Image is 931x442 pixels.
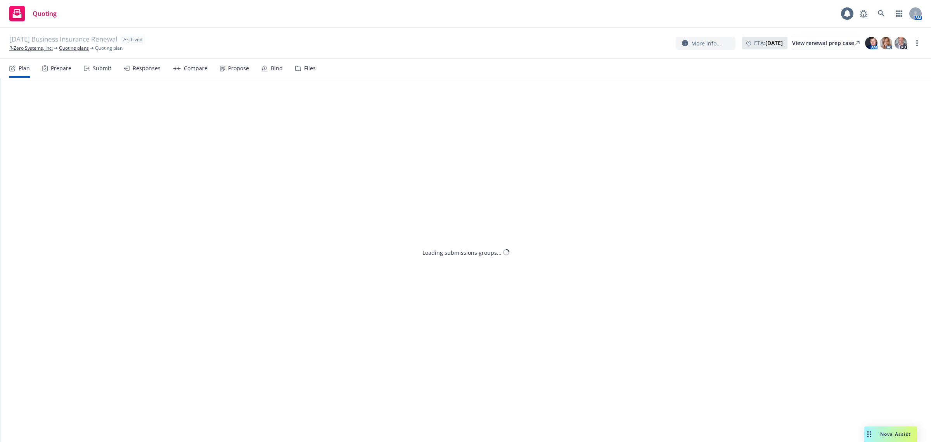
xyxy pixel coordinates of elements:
[184,65,208,71] div: Compare
[912,38,922,48] a: more
[864,426,917,442] button: Nova Assist
[304,65,316,71] div: Files
[880,37,892,49] img: photo
[864,426,874,442] div: Drag to move
[691,39,721,47] span: More info...
[865,37,877,49] img: photo
[51,65,71,71] div: Prepare
[93,65,111,71] div: Submit
[95,45,123,52] span: Quoting plan
[19,65,30,71] div: Plan
[422,248,502,256] div: Loading submissions groups...
[856,6,871,21] a: Report a Bug
[6,3,60,24] a: Quoting
[754,39,783,47] span: ETA :
[765,39,783,47] strong: [DATE]
[874,6,889,21] a: Search
[33,10,57,17] span: Quoting
[891,6,907,21] a: Switch app
[228,65,249,71] div: Propose
[880,431,911,437] span: Nova Assist
[9,45,53,52] a: R-Zero Systems, Inc.
[59,45,89,52] a: Quoting plans
[9,35,117,45] span: [DATE] Business Insurance Renewal
[123,36,142,43] span: Archived
[271,65,283,71] div: Bind
[895,37,907,49] img: photo
[792,37,860,49] a: View renewal prep case
[133,65,161,71] div: Responses
[676,37,735,50] button: More info...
